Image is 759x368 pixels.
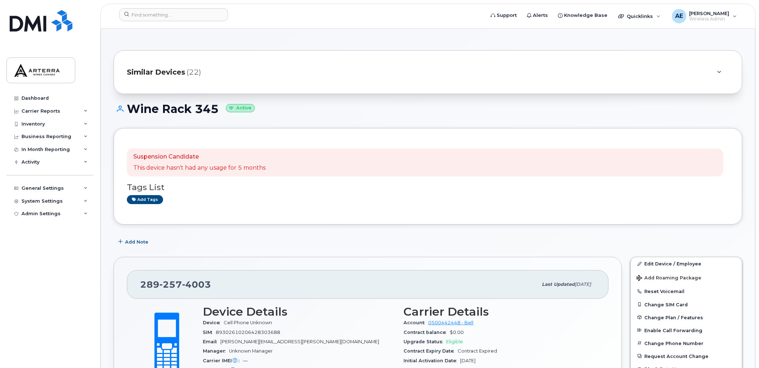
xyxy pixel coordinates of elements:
[203,330,216,335] span: SIM
[229,348,273,354] span: Unknown Manager
[458,348,497,354] span: Contract Expired
[631,311,742,324] button: Change Plan / Features
[226,104,255,112] small: Active
[631,324,742,337] button: Enable Call Forwarding
[460,358,476,363] span: [DATE]
[631,270,742,285] button: Add Roaming Package
[182,279,211,290] span: 4003
[575,282,591,287] span: [DATE]
[631,337,742,350] button: Change Phone Number
[203,339,220,344] span: Email
[127,67,185,77] span: Similar Devices
[224,320,272,325] span: Cell Phone Unknown
[404,358,460,363] span: Initial Activation Date
[631,298,742,311] button: Change SIM Card
[114,103,742,115] h1: Wine Rack 345
[243,358,248,363] span: —
[404,330,450,335] span: Contract balance
[133,164,266,172] p: This device hasn't had any usage for 5 months
[203,305,395,318] h3: Device Details
[203,358,243,363] span: Carrier IMEI
[631,257,742,270] a: Edit Device / Employee
[446,339,463,344] span: Eligible
[631,350,742,363] button: Request Account Change
[644,327,702,333] span: Enable Call Forwarding
[404,320,428,325] span: Account
[159,279,182,290] span: 257
[636,275,701,282] span: Add Roaming Package
[220,339,379,344] span: [PERSON_NAME][EMAIL_ADDRESS][PERSON_NAME][DOMAIN_NAME]
[127,183,729,192] h3: Tags List
[114,235,154,248] button: Add Note
[125,239,148,245] span: Add Note
[404,305,596,318] h3: Carrier Details
[404,348,458,354] span: Contract Expiry Date
[450,330,464,335] span: $0.00
[631,285,742,298] button: Reset Voicemail
[133,153,266,161] p: Suspension Candidate
[203,348,229,354] span: Manager
[644,315,703,320] span: Change Plan / Features
[216,330,280,335] span: 89302610206428303688
[404,339,446,344] span: Upgrade Status
[542,282,575,287] span: Last updated
[203,320,224,325] span: Device
[140,279,211,290] span: 289
[428,320,473,325] a: 0500442448 - Bell
[127,195,163,204] a: Add tags
[187,67,201,77] span: (22)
